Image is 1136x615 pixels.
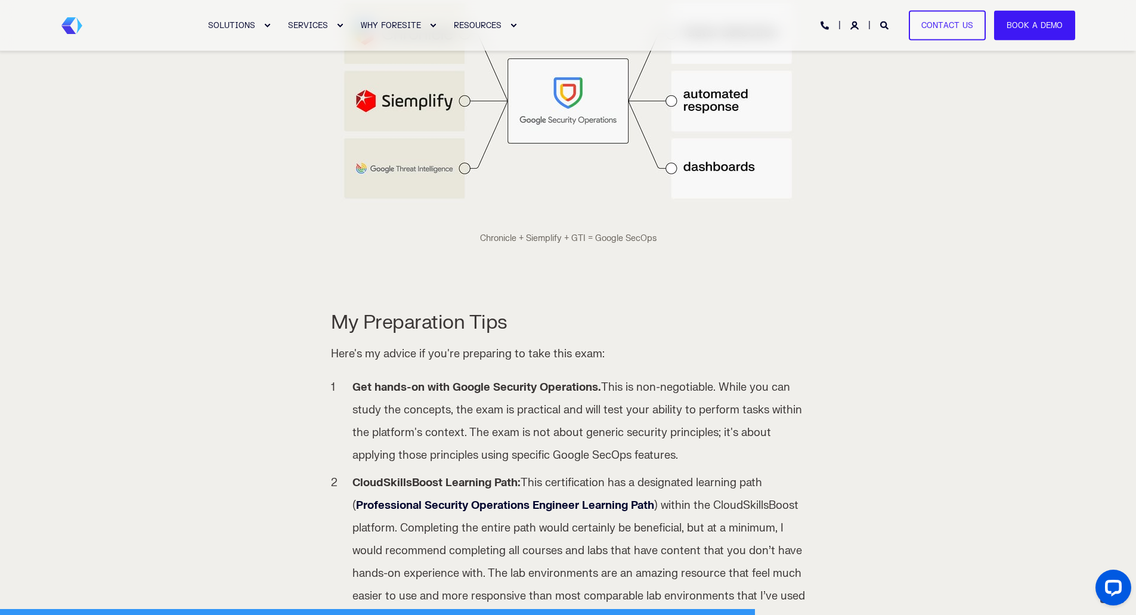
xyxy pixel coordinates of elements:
span: Chronicle + Siemplify + GTI = Google SecOps [480,233,657,243]
div: Expand RESOURCES [510,22,517,29]
span: SOLUTIONS [208,20,255,30]
a: Back to Home [61,17,82,34]
li: This is non-negotiable. While you can study the concepts, the exam is practical and will test you... [352,376,805,467]
p: Here's my advice if you're preparing to take this exam: [331,343,805,366]
div: Expand SOLUTIONS [264,22,271,29]
div: Expand WHY FORESITE [429,22,437,29]
div: Expand SERVICES [336,22,343,29]
a: Book a Demo [994,10,1075,41]
a: Contact Us [909,10,986,41]
a: Open Search [880,20,891,30]
a: Login [850,20,861,30]
span: WHY FORESITE [361,20,421,30]
iframe: LiveChat chat widget [1086,565,1136,615]
strong: CloudSkillsBoost Learning Path: [352,476,521,490]
h3: My Preparation Tips [331,294,805,332]
span: RESOURCES [454,20,502,30]
img: Foresite brand mark, a hexagon shape of blues with a directional arrow to the right hand side [61,17,82,34]
strong: Get hands-on with Google Security Operations. [352,381,601,394]
a: Professional Security Operations Engineer Learning Path [356,499,654,512]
